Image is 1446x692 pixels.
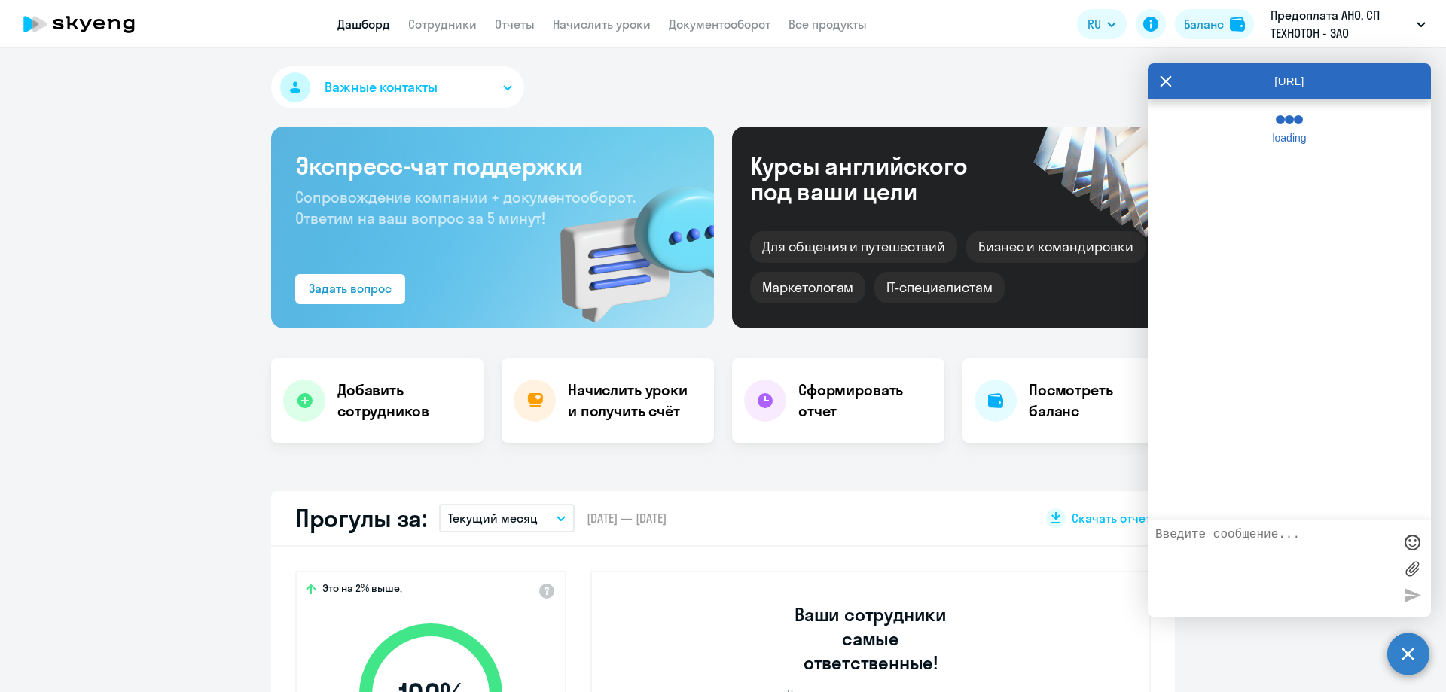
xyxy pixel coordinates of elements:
button: Текущий месяц [439,504,575,532]
div: IT-специалистам [874,272,1004,303]
span: [DATE] — [DATE] [587,510,667,526]
h4: Начислить уроки и получить счёт [568,380,699,422]
button: Задать вопрос [295,274,405,304]
a: Все продукты [789,17,867,32]
a: Документооборот [669,17,770,32]
h3: Экспресс-чат поддержки [295,151,690,181]
h3: Ваши сотрудники самые ответственные! [774,602,968,675]
span: loading [1263,132,1316,144]
a: Начислить уроки [553,17,651,32]
div: Курсы английского под ваши цели [750,153,1008,204]
span: Скачать отчет [1072,510,1151,526]
button: Важные контакты [271,66,524,108]
h4: Сформировать отчет [798,380,932,422]
span: RU [1088,15,1101,33]
div: Задать вопрос [309,279,392,297]
h4: Добавить сотрудников [337,380,471,422]
div: Для общения и путешествий [750,231,957,263]
span: Важные контакты [325,78,438,97]
h2: Прогулы за: [295,503,427,533]
button: Предоплата АНО, СП ТЕХНОТОН - ЗАО [1263,6,1433,42]
a: Сотрудники [408,17,477,32]
img: balance [1230,17,1245,32]
span: Сопровождение компании + документооборот. Ответим на ваш вопрос за 5 минут! [295,187,636,227]
span: Это на 2% выше, [322,581,402,599]
p: Предоплата АНО, СП ТЕХНОТОН - ЗАО [1271,6,1411,42]
a: Отчеты [495,17,535,32]
button: Балансbalance [1175,9,1254,39]
h4: Посмотреть баланс [1029,380,1163,422]
div: Маркетологам [750,272,865,303]
p: Текущий месяц [448,509,538,527]
div: Баланс [1184,15,1224,33]
img: bg-img [538,159,714,328]
label: Лимит 10 файлов [1401,557,1423,580]
div: Бизнес и командировки [966,231,1146,263]
button: RU [1077,9,1127,39]
a: Дашборд [337,17,390,32]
